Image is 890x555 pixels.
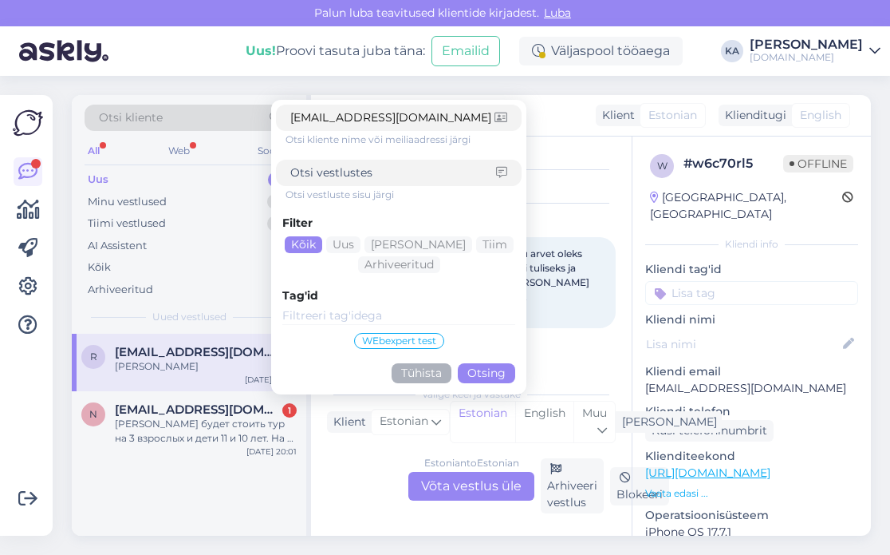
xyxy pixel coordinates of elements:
div: [DATE] 20:01 [246,446,297,458]
span: Uued vestlused [152,310,226,324]
p: Kliendi telefon [645,403,858,420]
div: KA [721,40,743,62]
div: Proovi tasuta juba täna: [246,42,425,61]
div: Minu vestlused [88,194,167,210]
span: English [800,107,841,124]
span: rainerjoosep@gmail.com [115,345,281,359]
div: Estonian [451,402,515,442]
div: Tag'id [282,287,515,304]
input: Lisa tag [645,281,858,305]
div: Web [165,141,193,161]
a: [URL][DOMAIN_NAME] [645,466,770,480]
p: Klienditeekond [645,448,858,465]
span: Offline [783,155,853,172]
span: Estonian [648,107,697,124]
div: Kõik [88,260,111,276]
input: Otsi kliente [290,109,494,126]
div: [PERSON_NAME] будет стоить тур на 3 взрослых и дети 11 и 10 лет. На 7 дней вылет в период с 18дек... [115,417,297,446]
div: Socials [254,141,293,161]
span: Muu [582,406,607,420]
div: Klienditugi [719,107,786,124]
div: 2 [268,172,290,188]
div: Võta vestlus üle [408,472,534,501]
div: Valige keel ja vastake [327,387,616,402]
div: 1 [282,403,297,418]
button: Emailid [431,36,500,66]
p: Kliendi nimi [645,311,858,328]
input: Filtreeri tag'idega [282,307,515,325]
div: Kõik [285,236,322,253]
div: English [515,402,573,442]
div: [DATE] 20:46 [245,374,297,386]
div: 4 [267,216,290,232]
div: Otsi kliente nime või meiliaadressi järgi [286,133,522,147]
p: Kliendi email [645,363,858,380]
div: Tiimi vestlused [88,216,166,232]
input: Lisa nimi [646,335,840,353]
div: [GEOGRAPHIC_DATA], [GEOGRAPHIC_DATA] [650,189,842,223]
p: Vaata edasi ... [645,486,858,501]
div: Väljaspool tööaega [519,37,683,65]
div: 0 [267,194,290,210]
span: Otsi kliente [99,109,163,126]
div: Uus [88,172,108,188]
div: Klient [327,414,366,430]
div: Arhiveeri vestlus [541,458,604,513]
div: Otsi vestluste sisu järgi [286,188,522,202]
div: # w6c70rl5 [683,154,783,173]
input: Otsi vestlustes [290,165,496,181]
span: r [90,351,97,363]
div: Filter [282,215,515,232]
div: Klient [596,107,635,124]
div: Arhiveeritud [88,282,153,298]
div: [DOMAIN_NAME] [750,51,863,64]
span: nataljaroosimagi@gmail.com [115,402,281,417]
div: Blokeeri [610,467,669,505]
span: Luba [539,6,576,20]
span: Estonian [380,413,428,430]
div: All [85,141,103,161]
p: iPhone OS 17.7.1 [645,524,858,541]
p: [EMAIL_ADDRESS][DOMAIN_NAME] [645,380,858,397]
div: AI Assistent [88,238,147,254]
span: w [657,160,667,172]
p: Kliendi tag'id [645,261,858,278]
p: Operatsioonisüsteem [645,507,858,524]
a: [PERSON_NAME][DOMAIN_NAME] [750,38,880,64]
div: [PERSON_NAME] [616,414,717,430]
div: [PERSON_NAME] [750,38,863,51]
span: n [89,408,97,420]
img: Askly Logo [13,108,43,138]
div: [PERSON_NAME] [115,359,297,374]
b: Uus! [246,43,276,58]
div: Estonian to Estonian [424,456,519,470]
div: Kliendi info [645,237,858,252]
